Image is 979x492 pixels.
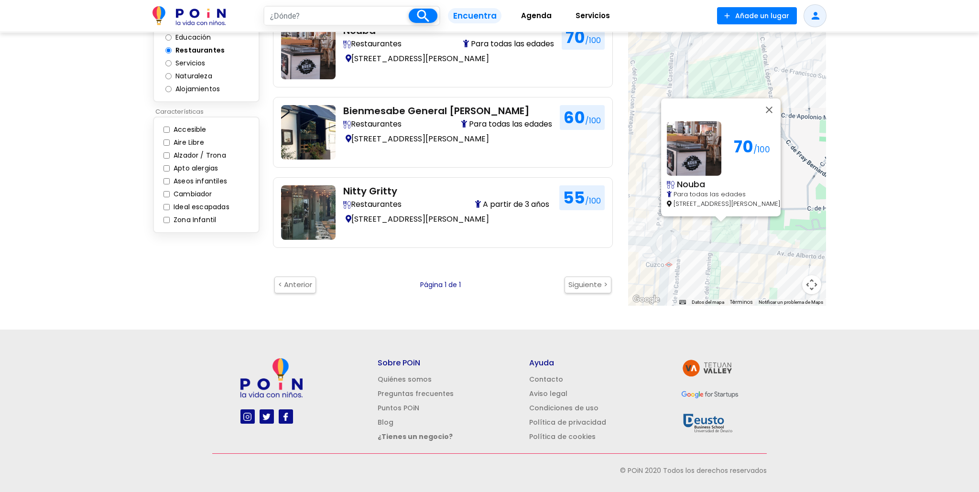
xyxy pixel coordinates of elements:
label: Naturaleza [173,71,222,81]
span: /100 [585,115,601,126]
h2: Nouba [343,25,554,36]
span: Agenda [517,8,556,23]
span: Encuentra [448,8,501,24]
span: /100 [585,35,601,46]
p: [STREET_ADDRESS][PERSON_NAME] [343,212,552,226]
img: Google [631,293,662,306]
p: [STREET_ADDRESS][PERSON_NAME] [343,52,554,65]
label: Educación [173,32,221,43]
a: nitty-gritty Nitty Gritty Descubre restaurantes family-friendly con zonas infantiles, tronas, men... [281,185,605,240]
p: [STREET_ADDRESS][PERSON_NAME] [343,132,552,146]
a: nouba Nouba Descubre restaurantes family-friendly con zonas infantiles, tronas, menús para niños ... [281,25,605,79]
a: Quiénes somos [378,374,432,384]
label: Accesible [171,125,207,135]
p: [STREET_ADDRESS][PERSON_NAME] [667,199,781,209]
button: Cerrar [758,98,781,121]
button: Combinaciones de teclas [679,299,686,306]
a: Contacto [529,374,563,384]
button: Datos del mapa [692,299,724,306]
a: Puntos POiN [378,403,419,413]
img: Descubre restaurantes family-friendly con zonas infantiles, tronas, menús para niños y espacios a... [667,181,674,189]
img: nouba [667,121,721,176]
label: Apto alergias [171,163,218,173]
a: Política de cookies [529,432,596,441]
button: Añade un lugar [717,7,797,24]
span: Restaurantes [343,118,402,130]
span: A partir de 3 años [475,199,552,210]
span: Restaurantes [343,38,402,50]
a: Agenda [509,4,564,28]
p: Página 1 de 1 [420,280,461,290]
label: Alojamientos [173,84,229,94]
button: Controles de visualización del mapa [802,275,821,294]
a: Notificar un problema de Maps [759,299,823,305]
p: © POiN 2020 Todos los derechos reservados [203,463,767,478]
a: Términos (se abre en una nueva pestaña) [730,299,753,306]
img: bienmesabe-general-lopez-pozas [281,105,336,160]
img: poin [240,358,303,397]
label: Ideal escapadas [171,202,229,212]
a: Encuentra [440,4,509,28]
img: twitter [261,411,272,423]
a: Abre esta zona en Google Maps (se abre en una nueva ventana) [631,293,662,306]
span: Para todas las edades [463,38,554,50]
a: Aviso legal [529,389,567,398]
a: Preguntas frecuentes [378,389,454,398]
img: tetuan valley [681,358,734,378]
i: search [415,8,432,24]
span: /100 [753,143,770,155]
img: instagram [241,411,253,423]
a: nouba 70/100 Descubre restaurantes family-friendly con zonas infantiles, tronas, menús para niños... [667,121,781,209]
a: Política de privacidad [529,417,606,427]
img: facebook [280,411,292,423]
a: bienmesabe-general-lopez-pozas Bienmesabe General [PERSON_NAME] Descubre restaurantes family-frie... [281,105,605,160]
img: POiN [152,6,226,25]
h1: 70 [562,25,605,50]
a: Condiciones de uso [529,403,598,413]
p: Para todas las edades [667,190,781,199]
img: nitty-gritty [281,185,336,240]
h2: Bienmesabe General [PERSON_NAME] [343,105,552,117]
img: Descubre restaurantes family-friendly con zonas infantiles, tronas, menús para niños y espacios a... [343,121,351,128]
h1: 55 [559,185,605,210]
label: Alzador / Trona [171,150,226,160]
span: /100 [585,195,601,206]
label: Restaurantes [173,45,234,55]
h1: 60 [560,105,605,130]
label: Servicios [173,58,215,68]
a: ¿Tienes un negocio? [378,432,453,441]
a: Blog [378,417,393,427]
button: < Anterior [274,277,316,293]
h2: Nitty Gritty [343,185,552,197]
button: Siguiente > [565,277,611,293]
label: Aire Libre [171,138,204,148]
h1: 70 [723,137,781,156]
input: ¿Dónde? [264,7,409,25]
img: Deusto [681,411,734,434]
img: Descubre restaurantes family-friendly con zonas infantiles, tronas, menús para niños y espacios a... [343,41,351,48]
label: Aseos infantiles [171,176,227,186]
label: Cambiador [171,189,212,199]
label: Zona Infantil [171,215,216,225]
img: nouba [281,25,336,79]
h5: Sobre POiN [378,358,454,367]
span: Nouba [677,179,705,190]
h5: Ayuda [529,358,606,367]
span: Para todas las edades [461,118,552,130]
a: Servicios [564,4,622,28]
p: Características [153,107,265,117]
img: Descubre restaurantes family-friendly con zonas infantiles, tronas, menús para niños y espacios a... [343,201,351,209]
img: GFS [681,387,739,401]
span: Servicios [571,8,614,23]
span: Restaurantes [343,199,402,210]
